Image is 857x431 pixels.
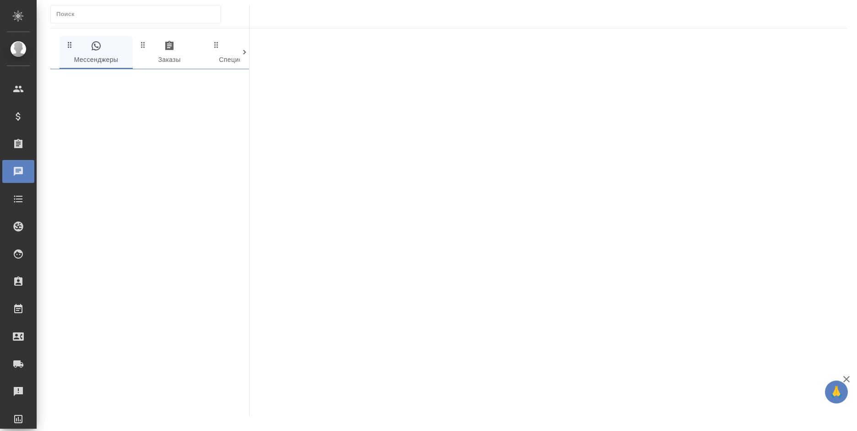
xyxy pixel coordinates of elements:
[56,8,221,21] input: Поиск
[138,40,201,66] span: Заказы
[65,40,127,66] span: Мессенджеры
[829,382,844,402] span: 🙏
[825,381,848,403] button: 🙏
[65,40,74,49] svg: Зажми и перетащи, чтобы поменять порядок вкладок
[139,40,147,49] svg: Зажми и перетащи, чтобы поменять порядок вкладок
[212,40,274,66] span: Спецификации
[212,40,221,49] svg: Зажми и перетащи, чтобы поменять порядок вкладок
